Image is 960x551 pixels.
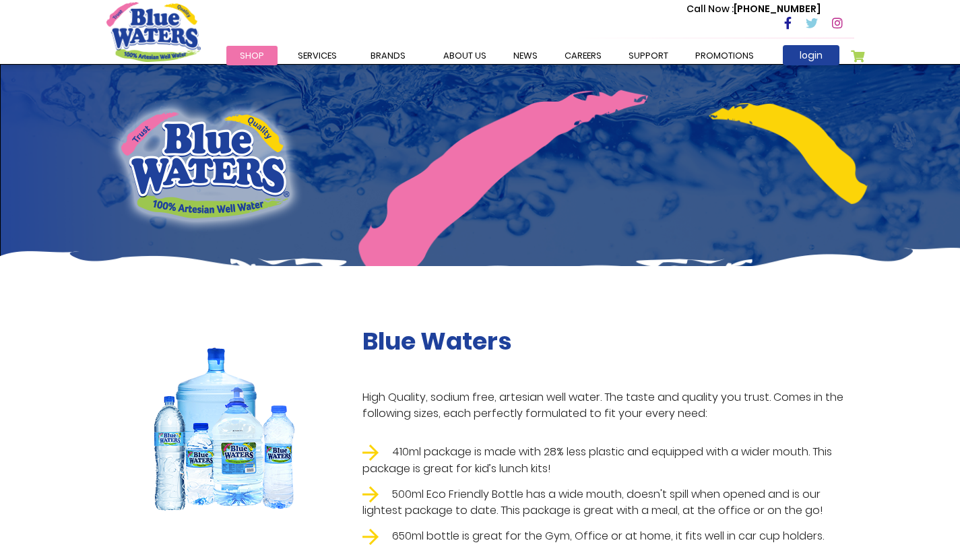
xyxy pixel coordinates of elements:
[106,2,201,61] a: store logo
[362,528,854,545] li: 650ml bottle is great for the Gym, Office or at home, it fits well in car cup holders.
[362,486,854,519] li: 500ml Eco Friendly Bottle has a wide mouth, doesn't spill when opened and is our lightest package...
[686,2,821,16] p: [PHONE_NUMBER]
[362,327,854,356] h2: Blue Waters
[551,46,615,65] a: careers
[362,389,854,422] p: High Quality, sodium free, artesian well water. The taste and quality you trust. Comes in the fol...
[500,46,551,65] a: News
[371,49,406,62] span: Brands
[298,49,337,62] span: Services
[615,46,682,65] a: support
[783,45,839,65] a: login
[682,46,767,65] a: Promotions
[430,46,500,65] a: about us
[240,49,264,62] span: Shop
[362,444,854,477] li: 410ml package is made with 28% less plastic and equipped with a wider mouth. This package is grea...
[686,2,734,15] span: Call Now :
